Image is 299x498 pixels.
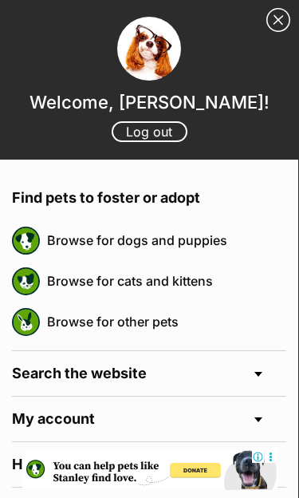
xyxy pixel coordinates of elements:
[266,8,290,32] a: Close Sidebar
[47,264,286,298] a: Browse for cats and kittens
[12,176,286,220] h4: Find pets to foster or adopt
[12,397,286,441] h4: My account
[12,267,40,295] img: petrescue logo
[12,227,40,255] img: petrescue logo
[112,122,187,143] a: Log out
[12,351,286,396] h4: Search the website
[117,17,181,81] img: profile image
[12,308,40,336] img: petrescue logo
[47,305,286,338] a: Browse for other pets
[12,442,286,487] h4: How you can help
[47,223,286,257] a: Browse for dogs and puppies
[22,450,277,490] iframe: Advertisement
